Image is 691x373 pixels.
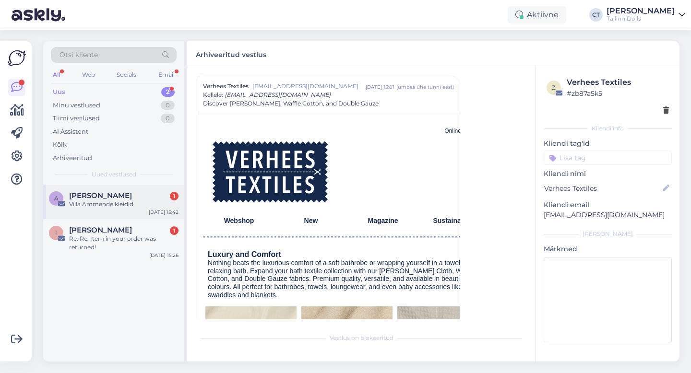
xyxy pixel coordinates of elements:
[552,84,556,91] span: z
[366,83,394,91] div: [DATE] 15:01
[508,6,566,23] div: Aktiivne
[156,69,177,81] div: Email
[55,229,57,236] span: i
[544,169,672,179] p: Kliendi nimi
[208,250,486,299] p: Nothing beats the luxurious comfort of a soft bathrobe or wrapping yourself in a towel after a re...
[544,210,672,220] p: [EMAIL_ADDRESS][DOMAIN_NAME]
[60,50,98,60] span: Otsi kliente
[161,101,175,110] div: 0
[567,88,669,99] div: # zb87a5k5
[69,226,132,234] span: ilona tatar
[544,139,672,149] p: Kliendi tag'id
[170,192,179,200] div: 1
[53,87,65,97] div: Uus
[544,230,672,238] div: [PERSON_NAME]
[69,200,179,209] div: Villa Ammende kleidid
[54,195,59,202] span: A
[544,244,672,254] p: Märkmed
[252,82,366,91] span: [EMAIL_ADDRESS][DOMAIN_NAME]
[149,252,179,259] div: [DATE] 15:26
[607,15,675,23] div: Tallinn Dolls
[544,124,672,133] div: Kliendi info
[80,69,97,81] div: Web
[203,82,249,91] span: Verhees Textiles
[567,77,669,88] div: Verhees Textiles
[544,183,661,194] input: Lisa nimi
[208,250,281,258] strong: Luxury and Comfort
[304,217,318,224] a: New
[161,114,175,123] div: 0
[396,83,454,91] div: ( umbes ühe tunni eest )
[607,7,685,23] a: [PERSON_NAME]Tallinn Dolls
[213,141,328,202] img: Image
[51,69,62,81] div: All
[8,49,26,67] img: Askly Logo
[69,234,179,252] div: Re: Re: Item in your order was returned!
[330,334,393,342] span: Vestlus on blokeeritud
[544,151,672,165] input: Lisa tag
[224,217,254,224] a: Webshop
[368,217,398,224] strong: Magazine
[544,200,672,210] p: Kliendi email
[161,87,175,97] div: 2
[53,101,100,110] div: Minu vestlused
[53,114,100,123] div: Tiimi vestlused
[53,153,92,163] div: Arhiveeritud
[433,217,477,224] a: Sustainability
[149,209,179,216] div: [DATE] 15:42
[203,91,223,98] span: Kellele :
[115,69,138,81] div: Socials
[203,99,379,108] span: Discover [PERSON_NAME], Waffle Cotton, and Double Gauze
[69,191,132,200] span: Anneli Popova
[196,47,266,60] label: Arhiveeritud vestlus
[589,8,603,22] div: CT
[607,7,675,15] div: [PERSON_NAME]
[53,140,67,150] div: Kõik
[53,127,88,137] div: AI Assistent
[92,170,136,179] span: Uued vestlused
[368,218,398,224] a: Magazine
[225,91,331,98] span: [EMAIL_ADDRESS][DOMAIN_NAME]
[444,128,481,134] a: Online version
[170,226,179,235] div: 1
